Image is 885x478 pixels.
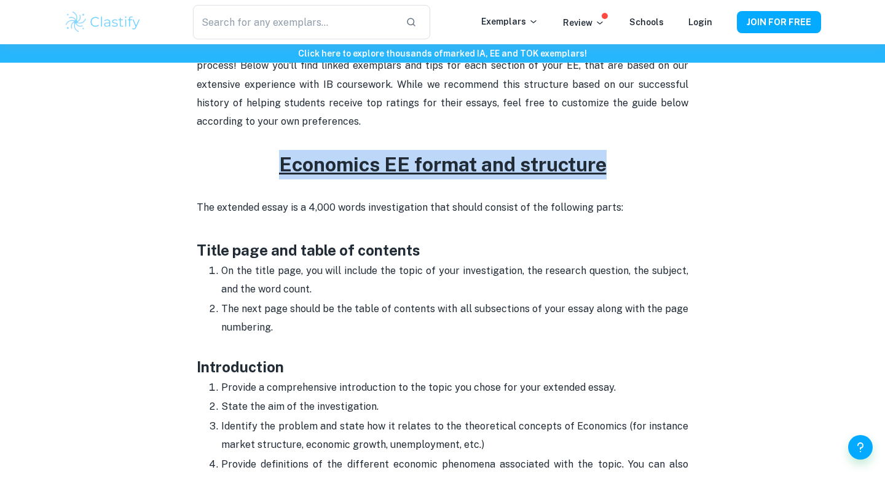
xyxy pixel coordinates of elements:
[197,241,420,259] strong: Title page and table of contents
[221,417,688,455] p: Identify the problem and state how it relates to the theoretical concepts of Economics (for insta...
[193,5,396,39] input: Search for any exemplars...
[688,17,712,27] a: Login
[737,11,821,33] button: JOIN FOR FREE
[279,153,607,176] u: Economics EE format and structure
[197,179,688,217] p: The extended essay is a 4,000 words investigation that should consist of the following parts:
[221,300,688,356] p: The next page should be the table of contents with all subsections of your essay along with the p...
[629,17,664,27] a: Schools
[64,10,142,34] img: Clastify logo
[221,378,688,397] p: Provide a comprehensive introduction to the topic you chose for your extended essay.
[221,398,688,416] p: State the aim of the investigation.
[563,16,605,29] p: Review
[197,358,284,375] strong: Introduction
[2,47,883,60] h6: Click here to explore thousands of marked IA, EE and TOK exemplars !
[197,38,688,150] p: Is it finally time to start working on your Economics extended essay? Clastify is here to support...
[848,435,873,460] button: Help and Feedback
[221,262,688,299] p: On the title page, you will include the topic of your investigation, the research question, the s...
[481,15,538,28] p: Exemplars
